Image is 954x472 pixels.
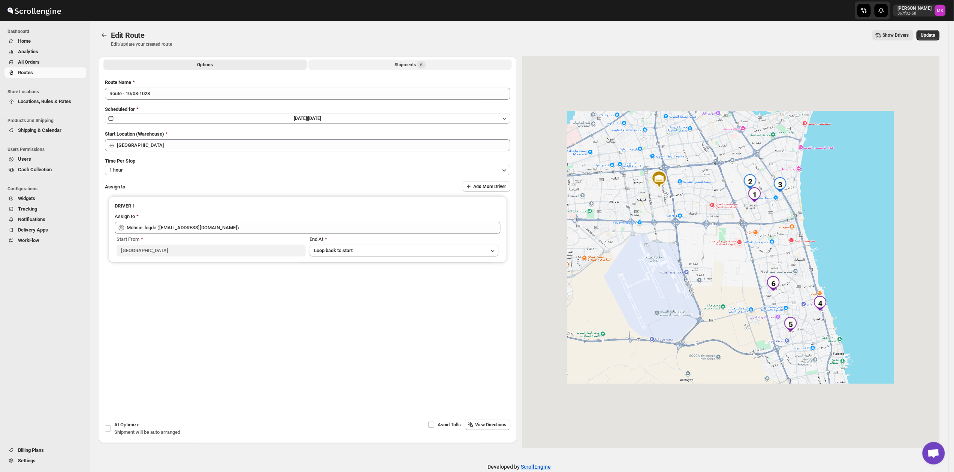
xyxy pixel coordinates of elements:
[105,88,510,100] input: Eg: Bengaluru Route
[105,113,510,124] button: [DATE]|[DATE]
[18,38,31,44] span: Home
[18,127,61,133] span: Shipping & Calendar
[18,206,37,212] span: Tracking
[4,154,86,164] button: Users
[4,125,86,136] button: Shipping & Calendar
[4,164,86,175] button: Cash Collection
[937,8,944,13] text: MK
[308,116,321,121] span: [DATE]
[898,5,932,11] p: [PERSON_NAME]
[420,62,423,68] span: 6
[4,193,86,204] button: Widgets
[7,89,86,95] span: Store Locations
[438,422,461,427] span: Avoid Tolls
[6,1,62,20] img: ScrollEngine
[111,31,145,40] span: Edit Route
[105,184,125,190] span: Assign to
[766,276,781,291] div: 6
[4,225,86,235] button: Delivery Apps
[105,158,135,164] span: Time Per Stop
[7,186,86,192] span: Configurations
[310,245,499,257] button: Loop back to start
[743,174,758,189] div: 2
[921,32,935,38] span: Update
[105,131,164,137] span: Start Location (Warehouse)
[395,61,426,69] div: Shipments
[18,70,33,75] span: Routes
[4,445,86,456] button: Billing Plans
[4,46,86,57] button: Analytics
[103,60,307,70] button: All Route Options
[917,30,940,40] button: Update
[18,196,35,201] span: Widgets
[4,67,86,78] button: Routes
[314,248,353,253] span: Loop back to start
[18,99,71,104] span: Locations, Rules & Rates
[521,464,551,470] a: ScrollEngine
[813,296,828,311] div: 4
[117,139,510,151] input: Search location
[18,167,52,172] span: Cash Collection
[463,181,510,192] button: Add More Driver
[197,62,213,68] span: Options
[4,235,86,246] button: WorkFlow
[18,447,44,453] span: Billing Plans
[7,146,86,152] span: Users Permissions
[105,106,135,112] span: Scheduled for
[7,118,86,124] span: Products and Shipping
[114,429,180,435] span: Shipment will be auto arranged
[473,184,506,190] span: Add More Driver
[773,177,788,192] div: 3
[7,28,86,34] span: Dashboard
[18,227,48,233] span: Delivery Apps
[898,11,932,16] p: 867f02-58
[109,167,123,173] span: 1 hour
[18,59,40,65] span: All Orders
[4,96,86,107] button: Locations, Rules & Rates
[105,79,131,85] span: Route Name
[935,5,945,16] span: Mostafa Khalifa
[18,156,31,162] span: Users
[115,213,135,220] div: Assign to
[4,204,86,214] button: Tracking
[893,4,946,16] button: User menu
[488,463,551,471] p: Developed by
[883,32,909,38] span: Show Drivers
[111,41,172,47] p: Edit/update your created route
[294,116,308,121] span: [DATE] |
[4,214,86,225] button: Notifications
[783,317,798,332] div: 5
[475,422,506,428] span: View Directions
[4,36,86,46] button: Home
[114,422,139,427] span: AI Optimize
[872,30,914,40] button: Show Drivers
[465,420,511,430] button: View Directions
[115,202,501,210] h3: DRIVER 1
[18,237,39,243] span: WorkFlow
[4,57,86,67] button: All Orders
[105,165,510,175] button: 1 hour
[4,456,86,466] button: Settings
[18,49,38,54] span: Analytics
[18,458,36,463] span: Settings
[127,222,501,234] input: Search assignee
[923,442,945,465] a: دردشة مفتوحة
[310,236,499,243] div: End At
[117,236,139,242] span: Start From
[18,217,45,222] span: Notifications
[99,73,516,351] div: All Route Options
[99,30,109,40] button: Routes
[747,187,762,202] div: 1
[308,60,512,70] button: Selected Shipments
